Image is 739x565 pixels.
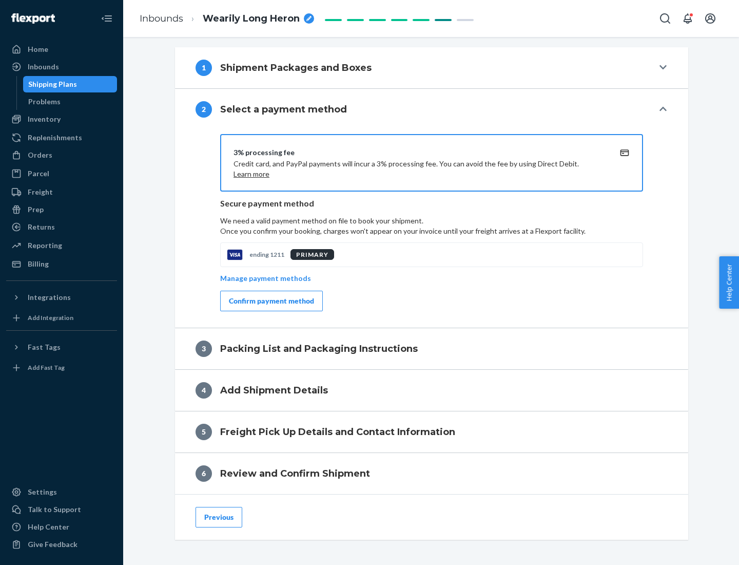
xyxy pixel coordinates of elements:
a: Inventory [6,111,117,127]
a: Reporting [6,237,117,254]
a: Settings [6,484,117,500]
a: Freight [6,184,117,200]
div: Give Feedback [28,539,77,550]
a: Problems [23,93,118,110]
div: Freight [28,187,53,197]
button: Open account menu [700,8,721,29]
button: Open notifications [677,8,698,29]
button: Previous [196,507,242,528]
button: Integrations [6,289,117,306]
h4: Review and Confirm Shipment [220,467,370,480]
a: Inbounds [6,59,117,75]
a: Replenishments [6,129,117,146]
div: Confirm payment method [229,296,314,306]
div: 5 [196,424,212,440]
button: Fast Tags [6,339,117,355]
a: Billing [6,256,117,272]
span: Wearily Long Heron [203,12,300,26]
button: 3Packing List and Packaging Instructions [175,328,688,369]
button: Open Search Box [655,8,675,29]
button: 4Add Shipment Details [175,370,688,411]
a: Returns [6,219,117,235]
button: Close Navigation [96,8,117,29]
div: Inbounds [28,62,59,72]
a: Prep [6,201,117,218]
div: Replenishments [28,133,82,143]
div: Reporting [28,240,62,251]
h4: Add Shipment Details [220,384,328,397]
div: 6 [196,465,212,482]
a: Home [6,41,117,58]
a: Help Center [6,519,117,535]
h4: Select a payment method [220,103,347,116]
button: 5Freight Pick Up Details and Contact Information [175,411,688,453]
div: Add Integration [28,313,73,322]
p: Once you confirm your booking, charges won't appear on your invoice until your freight arrives at... [220,226,643,236]
div: Orders [28,150,52,160]
div: 3% processing fee [234,147,605,158]
p: Secure payment method [220,198,643,210]
h4: Packing List and Packaging Instructions [220,342,418,355]
img: Flexport logo [11,13,55,24]
div: Home [28,44,48,54]
p: ending 1211 [249,250,284,259]
ol: breadcrumbs [131,4,322,34]
div: PRIMARY [290,249,334,260]
div: 2 [196,101,212,118]
div: 4 [196,382,212,399]
div: Settings [28,487,57,497]
button: Confirm payment method [220,291,323,311]
a: Orders [6,147,117,163]
h4: Freight Pick Up Details and Contact Information [220,425,455,439]
p: We need a valid payment method on file to book your shipment. [220,216,643,236]
button: 6Review and Confirm Shipment [175,453,688,494]
p: Manage payment methods [220,273,311,284]
div: Problems [28,97,61,107]
div: Integrations [28,292,71,303]
div: Fast Tags [28,342,61,352]
a: Add Fast Tag [6,360,117,376]
a: Inbounds [140,13,183,24]
p: Credit card, and PayPal payments will incur a 3% processing fee. You can avoid the fee by using D... [234,159,605,179]
div: Talk to Support [28,504,81,515]
div: Inventory [28,114,61,124]
a: Parcel [6,165,117,182]
button: 1Shipment Packages and Boxes [175,47,688,88]
div: 3 [196,341,212,357]
a: Add Integration [6,310,117,326]
button: Help Center [719,256,739,309]
button: 2Select a payment method [175,89,688,130]
div: Returns [28,222,55,232]
a: Talk to Support [6,501,117,518]
div: Parcel [28,168,49,179]
div: 1 [196,60,212,76]
div: Add Fast Tag [28,363,65,372]
div: Billing [28,259,49,269]
div: Shipping Plans [28,79,77,89]
div: Help Center [28,522,69,532]
a: Shipping Plans [23,76,118,92]
button: Learn more [234,169,269,179]
button: Give Feedback [6,536,117,553]
h4: Shipment Packages and Boxes [220,61,372,74]
div: Prep [28,204,44,215]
